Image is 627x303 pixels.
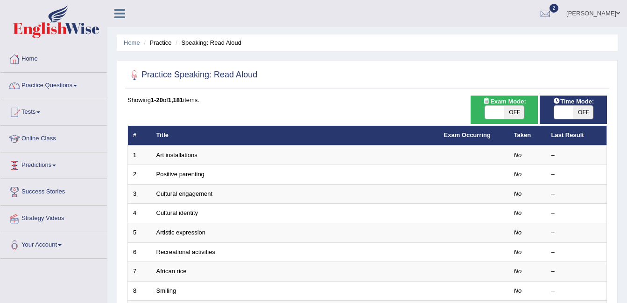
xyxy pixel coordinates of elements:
span: 2 [550,4,559,13]
a: African rice [156,268,187,275]
li: Speaking: Read Aloud [173,38,241,47]
a: Your Account [0,232,107,255]
td: 2 [128,165,151,185]
em: No [514,229,522,236]
th: Last Result [546,126,607,145]
div: – [551,267,602,276]
th: # [128,126,151,145]
td: 7 [128,262,151,282]
em: No [514,171,522,178]
a: Practice Questions [0,73,107,96]
a: Home [124,39,140,46]
span: Time Mode: [549,96,598,106]
span: OFF [573,106,593,119]
div: – [551,287,602,296]
div: – [551,170,602,179]
div: Show exams occurring in exams [471,96,538,124]
a: Tests [0,99,107,123]
div: Showing of items. [127,96,607,104]
li: Practice [141,38,171,47]
em: No [514,151,522,158]
a: Cultural engagement [156,190,213,197]
th: Title [151,126,439,145]
td: 6 [128,242,151,262]
td: 3 [128,184,151,204]
a: Success Stories [0,179,107,202]
a: Art installations [156,151,197,158]
a: Smiling [156,287,176,294]
div: – [551,190,602,199]
th: Taken [509,126,546,145]
span: Exam Mode: [479,96,529,106]
td: 8 [128,281,151,301]
a: Recreational activities [156,248,215,255]
a: Exam Occurring [444,131,491,138]
em: No [514,287,522,294]
b: 1,181 [168,96,183,103]
td: 4 [128,204,151,223]
em: No [514,268,522,275]
div: – [551,228,602,237]
em: No [514,248,522,255]
a: Online Class [0,126,107,149]
h2: Practice Speaking: Read Aloud [127,68,257,82]
a: Strategy Videos [0,206,107,229]
div: – [551,151,602,160]
em: No [514,190,522,197]
a: Artistic expression [156,229,205,236]
span: OFF [504,106,524,119]
em: No [514,209,522,216]
td: 1 [128,145,151,165]
td: 5 [128,223,151,243]
b: 1-20 [151,96,163,103]
a: Home [0,46,107,69]
div: – [551,248,602,257]
a: Cultural identity [156,209,198,216]
div: – [551,209,602,218]
a: Positive parenting [156,171,204,178]
a: Predictions [0,152,107,176]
